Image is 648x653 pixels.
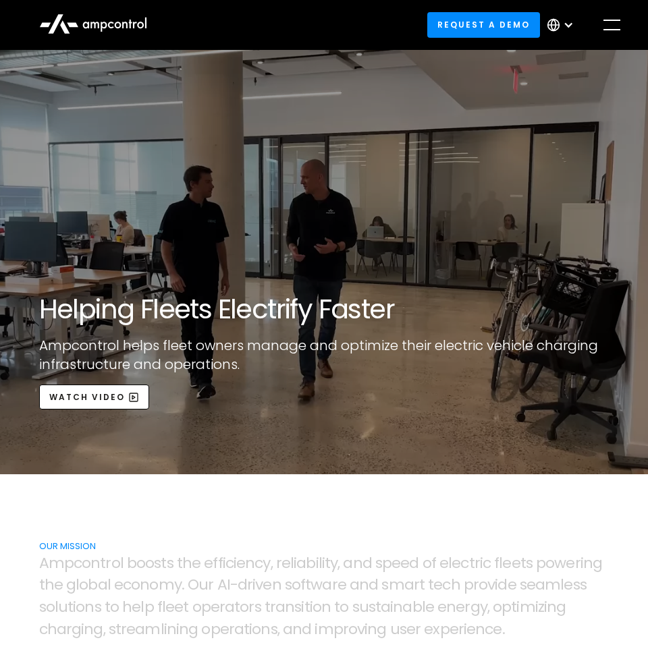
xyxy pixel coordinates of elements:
span: a [234,621,244,638]
span: v [357,621,364,638]
span: z [538,598,544,616]
span: l [120,555,124,572]
span: a [296,555,306,572]
span: s [520,576,526,594]
span: a [135,621,144,638]
span: i [223,555,225,572]
span: d [238,576,247,594]
span: g [66,576,76,594]
span: i [364,621,367,638]
span: e [204,555,213,572]
span: t [234,598,240,616]
span: p [201,598,211,616]
span: e [526,576,535,594]
span: h [45,576,54,594]
span: i [390,598,393,616]
span: n [90,555,100,572]
span: t [244,621,249,638]
span: p [440,621,450,638]
span: o [348,621,357,638]
span: r [247,576,252,594]
span: b [127,555,136,572]
span: i [316,555,319,572]
span: , [103,621,105,638]
span: p [64,555,74,572]
span: g [377,621,386,638]
span: r [219,598,225,616]
span: l [162,598,165,616]
span: c [123,576,131,594]
span: i [81,621,84,638]
span: p [502,598,511,616]
span: s [154,555,161,572]
span: s [526,555,533,572]
span: g [470,598,480,616]
span: m [318,621,333,638]
div: menu [593,6,630,44]
span: e [439,555,448,572]
span: n [292,621,302,638]
span: t [419,576,425,594]
div: OUR MISSION [39,539,610,554]
span: h [451,576,460,594]
span: u [198,576,208,594]
span: l [161,621,164,638]
span: s [94,598,101,616]
span: o [192,598,201,616]
span: n [167,621,176,638]
span: r [458,621,464,638]
span: r [464,598,470,616]
span: a [343,555,352,572]
span: s [375,555,382,572]
span: c [483,555,491,572]
span: o [423,555,431,572]
span: t [428,576,433,594]
span: s [352,598,359,616]
span: s [381,576,388,594]
span: r [575,555,580,572]
span: e [406,621,415,638]
span: t [265,598,270,616]
span: i [164,621,167,638]
span: e [174,598,183,616]
span: c [485,621,493,638]
span: g [93,621,103,638]
span: n [140,576,149,594]
span: c [225,555,234,572]
span: l [560,576,564,594]
span: t [511,598,516,616]
span: a [381,598,390,616]
span: A [217,576,227,594]
span: i [301,598,304,616]
span: a [225,598,234,616]
span: a [98,576,107,594]
span: o [545,555,554,572]
span: . [502,621,505,638]
span: m [545,576,560,594]
span: w [310,576,322,594]
span: e [192,555,200,572]
span: r [248,598,254,616]
span: a [275,598,285,616]
span: r [415,621,421,638]
span: e [466,621,475,638]
span: i [294,555,296,572]
span: e [456,598,464,616]
span: i [516,598,519,616]
span: l [290,555,294,572]
span: o [340,598,348,616]
span: s [573,576,580,594]
span: t [469,555,475,572]
span: n [285,598,294,616]
span: a [57,621,66,638]
span: y [174,576,182,594]
span: h [182,555,192,572]
span: t [67,598,73,616]
span: e [236,555,245,572]
span: r [332,576,337,594]
span: a [402,598,412,616]
span: y [330,555,337,572]
span: r [475,555,480,572]
span: e [433,576,442,594]
span: i [580,555,583,572]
